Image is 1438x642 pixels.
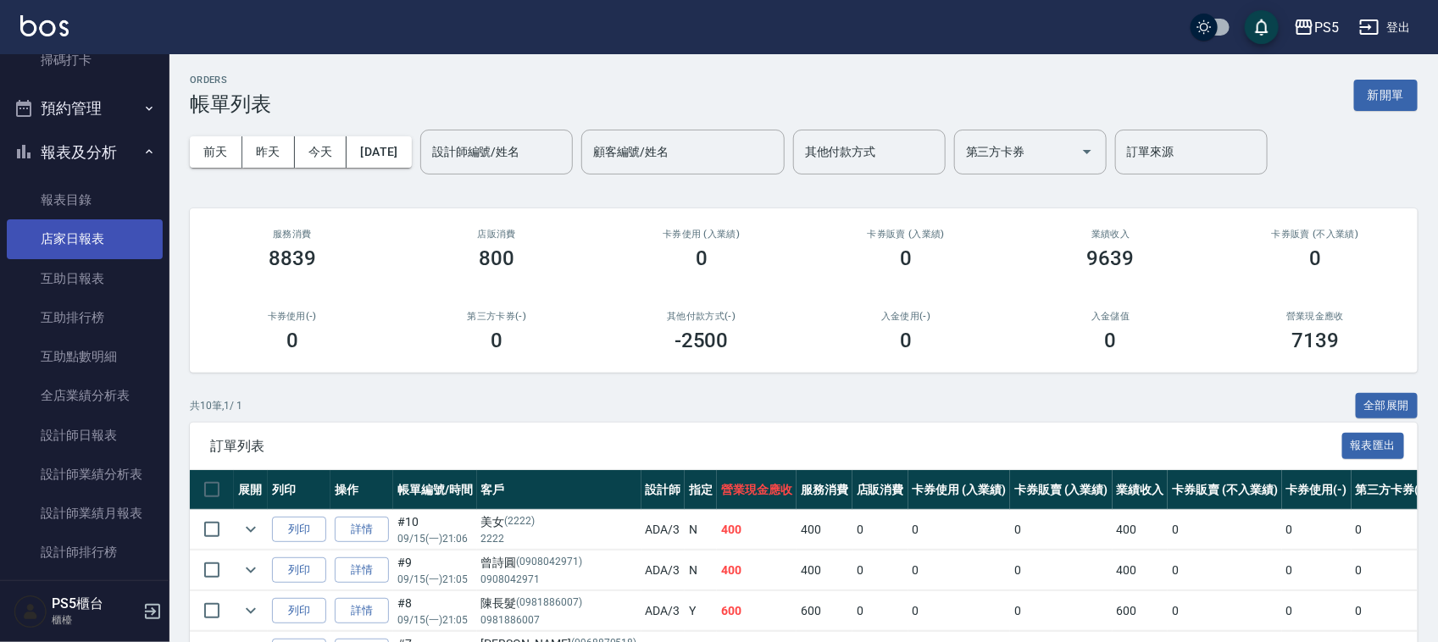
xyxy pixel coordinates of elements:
a: 店家日報表 [7,219,163,258]
button: [DATE] [347,136,411,168]
button: 預約管理 [7,86,163,130]
button: expand row [238,598,264,623]
td: 600 [1113,591,1169,631]
p: 09/15 (一) 21:05 [397,572,473,587]
th: 卡券販賣 (入業績) [1010,470,1113,510]
h3: 800 [479,246,514,270]
td: 0 [1352,551,1433,590]
td: 0 [1352,510,1433,550]
a: 設計師日報表 [7,416,163,455]
h2: 卡券販賣 (不入業績) [1234,229,1398,240]
h2: 入金使用(-) [824,311,989,322]
p: (2222) [505,513,536,531]
h3: 8839 [269,246,316,270]
h3: 9639 [1087,246,1135,270]
a: 設計師業績月報表 [7,494,163,533]
p: 09/15 (一) 21:06 [397,531,473,546]
td: N [685,510,717,550]
div: PS5 [1314,17,1339,38]
td: 0 [1010,510,1113,550]
th: 帳單編號/時間 [393,470,477,510]
h3: 0 [286,329,298,352]
a: 新開單 [1354,86,1418,102]
td: 600 [717,591,797,631]
h2: 入金儲值 [1029,311,1193,322]
a: 報表匯出 [1342,437,1405,453]
button: 昨天 [242,136,295,168]
th: 設計師 [641,470,686,510]
th: 第三方卡券(-) [1352,470,1433,510]
a: 設計師業績分析表 [7,455,163,494]
a: 報表目錄 [7,180,163,219]
button: 列印 [272,557,326,584]
h2: 其他付款方式(-) [619,311,784,322]
td: #8 [393,591,477,631]
td: 0 [1282,510,1352,550]
p: 09/15 (一) 21:05 [397,612,473,628]
button: save [1245,10,1279,44]
h3: 0 [491,329,502,352]
td: 400 [717,551,797,590]
div: 美女 [481,513,637,531]
button: 報表匯出 [1342,433,1405,459]
div: 陳長髮 [481,595,637,612]
button: 新開單 [1354,80,1418,111]
td: 600 [797,591,852,631]
td: ADA /3 [641,591,686,631]
p: 共 10 筆, 1 / 1 [190,398,242,413]
button: expand row [238,517,264,542]
h2: 第三方卡券(-) [415,311,580,322]
td: 0 [1168,551,1281,590]
img: Person [14,595,47,628]
a: 互助日報表 [7,259,163,298]
td: 400 [797,551,852,590]
h3: 0 [1105,329,1117,352]
td: #10 [393,510,477,550]
td: 400 [1113,551,1169,590]
th: 列印 [268,470,330,510]
td: 0 [1010,551,1113,590]
td: N [685,551,717,590]
a: 詳情 [335,598,389,624]
th: 卡券販賣 (不入業績) [1168,470,1281,510]
p: (0908042971) [517,554,583,572]
p: (0981886007) [517,595,583,612]
div: 曾詩圓 [481,554,637,572]
th: 服務消費 [797,470,852,510]
button: 登出 [1352,12,1418,43]
h3: 0 [696,246,708,270]
button: 前天 [190,136,242,168]
p: 2222 [481,531,637,546]
a: 每日收支明細 [7,573,163,612]
td: 0 [1168,510,1281,550]
a: 互助點數明細 [7,337,163,376]
th: 客戶 [477,470,641,510]
td: 0 [852,591,908,631]
td: 0 [852,510,908,550]
a: 詳情 [335,517,389,543]
td: 400 [717,510,797,550]
td: 0 [1282,551,1352,590]
h3: 0 [900,246,912,270]
td: 400 [797,510,852,550]
button: 全部展開 [1356,393,1419,419]
span: 訂單列表 [210,438,1342,455]
a: 全店業績分析表 [7,376,163,415]
button: 列印 [272,517,326,543]
button: 列印 [272,598,326,624]
button: Open [1074,138,1101,165]
h2: 卡券使用 (入業績) [619,229,784,240]
h3: 7139 [1291,329,1339,352]
th: 卡券使用 (入業績) [908,470,1011,510]
td: 0 [1352,591,1433,631]
button: PS5 [1287,10,1346,45]
h2: 卡券販賣 (入業績) [824,229,989,240]
h2: 店販消費 [415,229,580,240]
a: 詳情 [335,557,389,584]
td: 0 [908,591,1011,631]
h2: 營業現金應收 [1234,311,1398,322]
p: 櫃檯 [52,612,138,628]
h2: 業績收入 [1029,229,1193,240]
td: 0 [852,551,908,590]
button: 今天 [295,136,347,168]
